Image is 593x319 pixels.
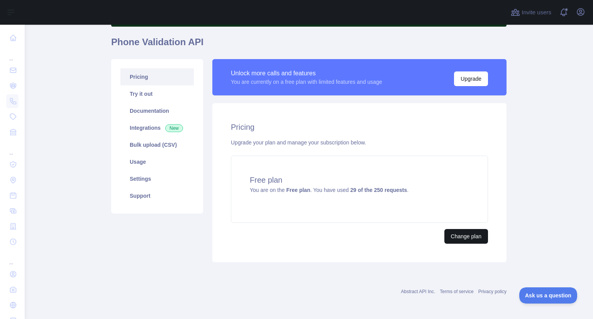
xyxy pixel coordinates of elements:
a: Abstract API Inc. [401,289,435,294]
a: Pricing [120,68,194,85]
span: New [165,124,183,132]
h4: Free plan [250,175,469,185]
a: Privacy policy [478,289,507,294]
div: ... [6,141,19,156]
div: Upgrade your plan and manage your subscription below. [231,139,488,146]
a: Try it out [120,85,194,102]
div: You are currently on a free plan with limited features and usage [231,78,382,86]
div: ... [6,250,19,266]
strong: Free plan [286,187,310,193]
a: Usage [120,153,194,170]
span: Invite users [522,8,551,17]
span: You are on the . You have used . [250,187,408,193]
iframe: Toggle Customer Support [519,287,578,304]
h2: Pricing [231,122,488,132]
button: Invite users [509,6,553,19]
div: Unlock more calls and features [231,69,382,78]
a: Terms of service [440,289,473,294]
h1: Phone Validation API [111,36,507,54]
a: Bulk upload (CSV) [120,136,194,153]
a: Settings [120,170,194,187]
a: Support [120,187,194,204]
a: Documentation [120,102,194,119]
button: Upgrade [454,71,488,86]
button: Change plan [444,229,488,244]
a: Integrations New [120,119,194,136]
div: ... [6,46,19,62]
strong: 29 of the 250 requests [350,187,407,193]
